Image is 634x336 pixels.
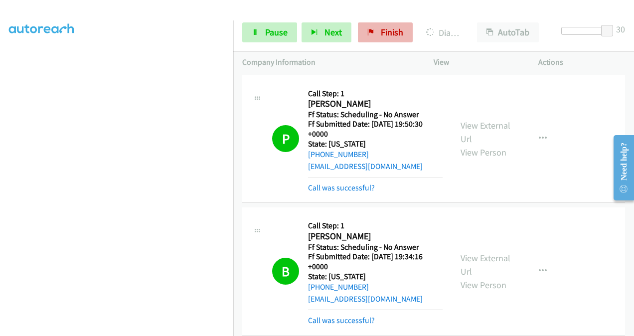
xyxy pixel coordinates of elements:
[538,56,625,68] p: Actions
[426,26,459,39] p: Dialing [PERSON_NAME]
[308,139,443,149] h5: State: [US_STATE]
[461,120,510,145] a: View External Url
[477,22,539,42] button: AutoTab
[308,162,423,171] a: [EMAIL_ADDRESS][DOMAIN_NAME]
[308,110,443,120] h5: Ff Status: Scheduling - No Answer
[308,221,443,231] h5: Call Step: 1
[381,26,403,38] span: Finish
[461,147,506,158] a: View Person
[308,98,439,110] h2: [PERSON_NAME]
[308,316,375,325] a: Call was successful?
[308,252,443,271] h5: Ff Submitted Date: [DATE] 19:34:16 +0000
[308,294,423,304] a: [EMAIL_ADDRESS][DOMAIN_NAME]
[606,128,634,207] iframe: Resource Center
[308,272,443,282] h5: State: [US_STATE]
[272,125,299,152] h1: P
[308,282,369,292] a: [PHONE_NUMBER]
[324,26,342,38] span: Next
[308,231,439,242] h2: [PERSON_NAME]
[308,89,443,99] h5: Call Step: 1
[308,119,443,139] h5: Ff Submitted Date: [DATE] 19:50:30 +0000
[308,183,375,192] a: Call was successful?
[242,56,416,68] p: Company Information
[616,22,625,36] div: 30
[434,56,520,68] p: View
[265,26,288,38] span: Pause
[242,22,297,42] a: Pause
[308,242,443,252] h5: Ff Status: Scheduling - No Answer
[308,150,369,159] a: [PHONE_NUMBER]
[358,22,413,42] a: Finish
[302,22,351,42] button: Next
[272,258,299,285] h1: B
[461,252,510,277] a: View External Url
[461,279,506,291] a: View Person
